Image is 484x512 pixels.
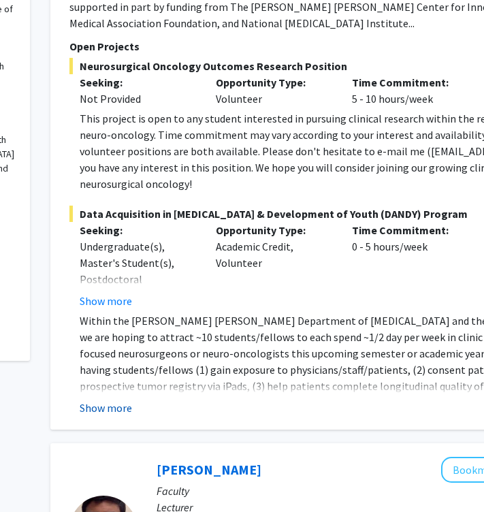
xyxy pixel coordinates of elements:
[352,222,468,238] p: Time Commitment:
[80,91,195,107] div: Not Provided
[342,74,478,107] div: 5 - 10 hours/week
[80,222,195,238] p: Seeking:
[10,451,58,502] iframe: Chat
[80,74,195,91] p: Seeking:
[80,400,132,416] button: Show more
[80,238,195,353] div: Undergraduate(s), Master's Student(s), Postdoctoral Researcher(s) / Research Staff, Medical Resid...
[216,74,332,91] p: Opportunity Type:
[206,74,342,107] div: Volunteer
[216,222,332,238] p: Opportunity Type:
[157,461,261,478] a: [PERSON_NAME]
[352,74,468,91] p: Time Commitment:
[80,293,132,309] button: Show more
[206,222,342,309] div: Academic Credit, Volunteer
[342,222,478,309] div: 0 - 5 hours/week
